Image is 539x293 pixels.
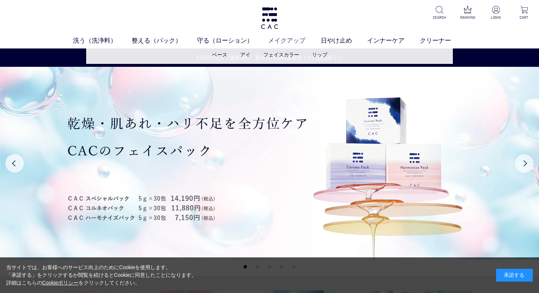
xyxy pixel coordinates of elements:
a: フェイスカラー [263,52,299,58]
a: RANKING [459,6,477,20]
a: 5,500円以上で送料無料・最短当日16時迄発送（土日祝は除く） [0,54,539,62]
a: インナーケア [367,36,420,46]
a: LOGIN [487,6,505,20]
a: リップ [312,52,327,58]
div: 当サイトでは、お客様へのサービス向上のためにCookieを使用します。 「承諾する」をクリックするか閲覧を続けるとCookieに同意したことになります。 詳細はこちらの をクリックしてください。 [6,264,197,287]
a: 守る（ローション） [197,36,268,46]
a: CART [515,6,533,20]
a: 洗う（洗浄料） [73,36,132,46]
a: 日やけ止め [321,36,367,46]
a: Cookieポリシー [42,280,79,286]
a: メイクアップ [268,36,321,46]
button: Next [515,154,533,173]
button: Previous [5,154,24,173]
a: 整える（パック） [132,36,197,46]
p: SEARCH [430,15,448,20]
p: RANKING [459,15,477,20]
a: クリーナー [420,36,466,46]
a: アイ [240,52,250,58]
img: logo [260,7,279,29]
p: CART [515,15,533,20]
div: 承諾する [496,269,533,282]
p: LOGIN [487,15,505,20]
a: ベース [212,52,227,58]
a: SEARCH [430,6,448,20]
